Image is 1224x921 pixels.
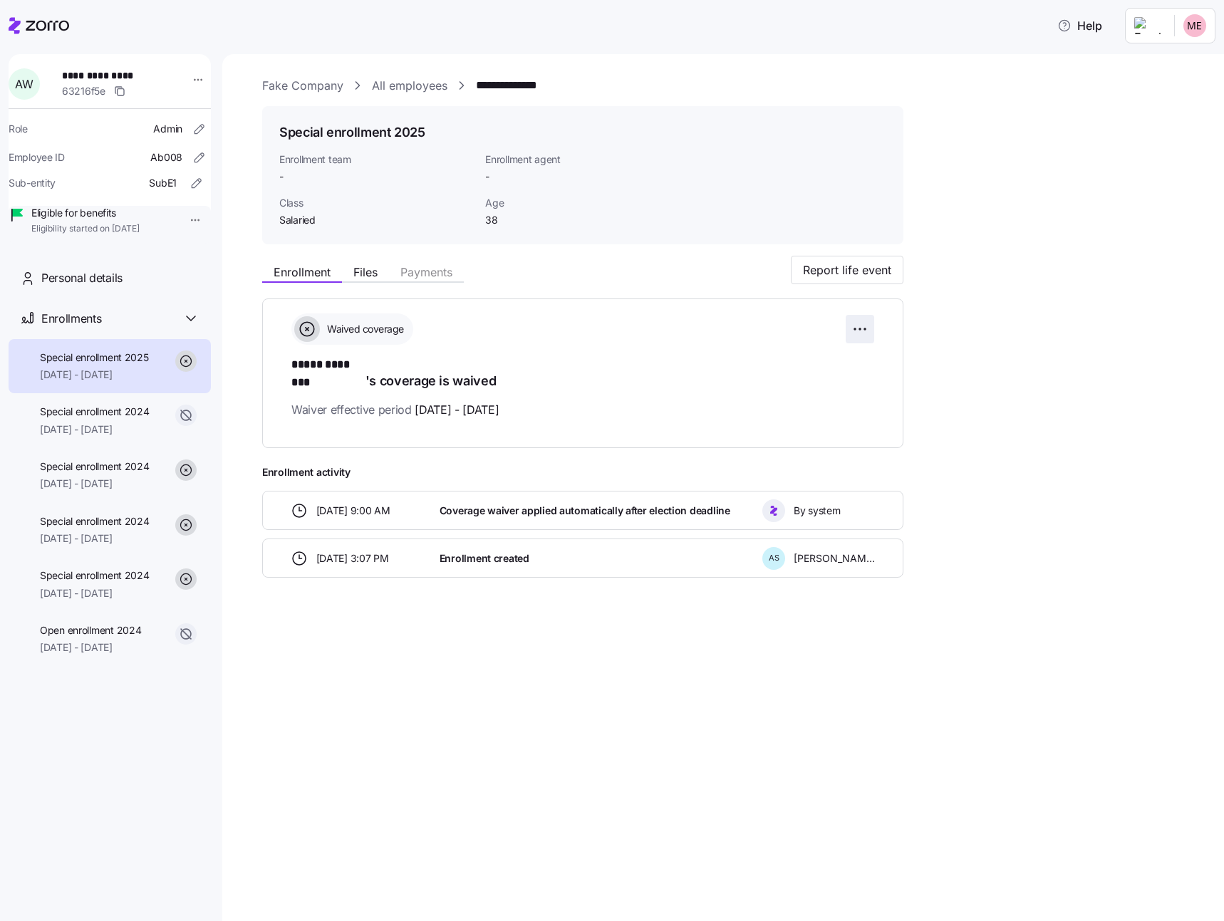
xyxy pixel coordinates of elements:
span: [DATE] - [DATE] [40,640,141,655]
span: SubE1 [149,176,177,190]
h1: 's coverage is waived [291,356,874,390]
span: Employee ID [9,150,65,165]
span: Enrollment agent [485,152,628,167]
span: Eligible for benefits [31,206,140,220]
span: Role [9,122,28,136]
span: [DATE] - [DATE] [40,586,150,600]
span: Special enrollment 2025 [40,350,149,365]
span: Enrollment [274,266,331,278]
span: Class [279,196,474,210]
span: Age [485,196,628,210]
span: Report life event [803,261,891,279]
span: Special enrollment 2024 [40,568,150,583]
span: 63216f5e [62,84,105,98]
span: Personal details [41,269,123,287]
span: [DATE] - [DATE] [40,531,150,546]
span: Waiver effective period [291,401,499,419]
span: [DATE] - [DATE] [40,422,150,437]
img: Employer logo [1134,17,1163,34]
a: All employees [372,77,447,95]
span: By system [794,504,840,518]
span: Ab008 [150,150,182,165]
span: Special enrollment 2024 [40,514,150,529]
span: Enrollment activity [262,465,903,479]
span: Enrollment created [440,551,529,566]
span: - [279,170,474,184]
button: Help [1046,11,1114,40]
span: Waived coverage [323,322,404,336]
span: 38 [485,213,628,227]
span: [DATE] 3:07 PM [316,551,389,566]
button: Report life event [791,256,903,284]
span: Payments [400,266,452,278]
span: Help [1057,17,1102,34]
span: Sub-entity [9,176,56,190]
span: Admin [153,122,182,136]
span: Eligibility started on [DATE] [31,223,140,235]
img: 31e9e50099b5da23fe2438ec09710b2b [1183,14,1206,37]
span: Files [353,266,378,278]
span: Enrollment team [279,152,474,167]
span: A W [15,78,33,90]
span: Coverage waiver applied automatically after election deadline [440,504,730,518]
span: - [485,170,489,184]
span: [PERSON_NAME] [794,551,875,566]
span: Open enrollment 2024 [40,623,141,638]
span: [DATE] - [DATE] [40,368,149,382]
span: Special enrollment 2024 [40,459,150,474]
h1: Special enrollment 2025 [279,123,425,141]
span: [DATE] 9:00 AM [316,504,390,518]
span: Salaried [279,213,474,227]
span: A S [769,554,779,562]
a: Fake Company [262,77,343,95]
span: [DATE] - [DATE] [415,401,499,419]
span: [DATE] - [DATE] [40,477,150,491]
span: Special enrollment 2024 [40,405,150,419]
span: Enrollments [41,310,101,328]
